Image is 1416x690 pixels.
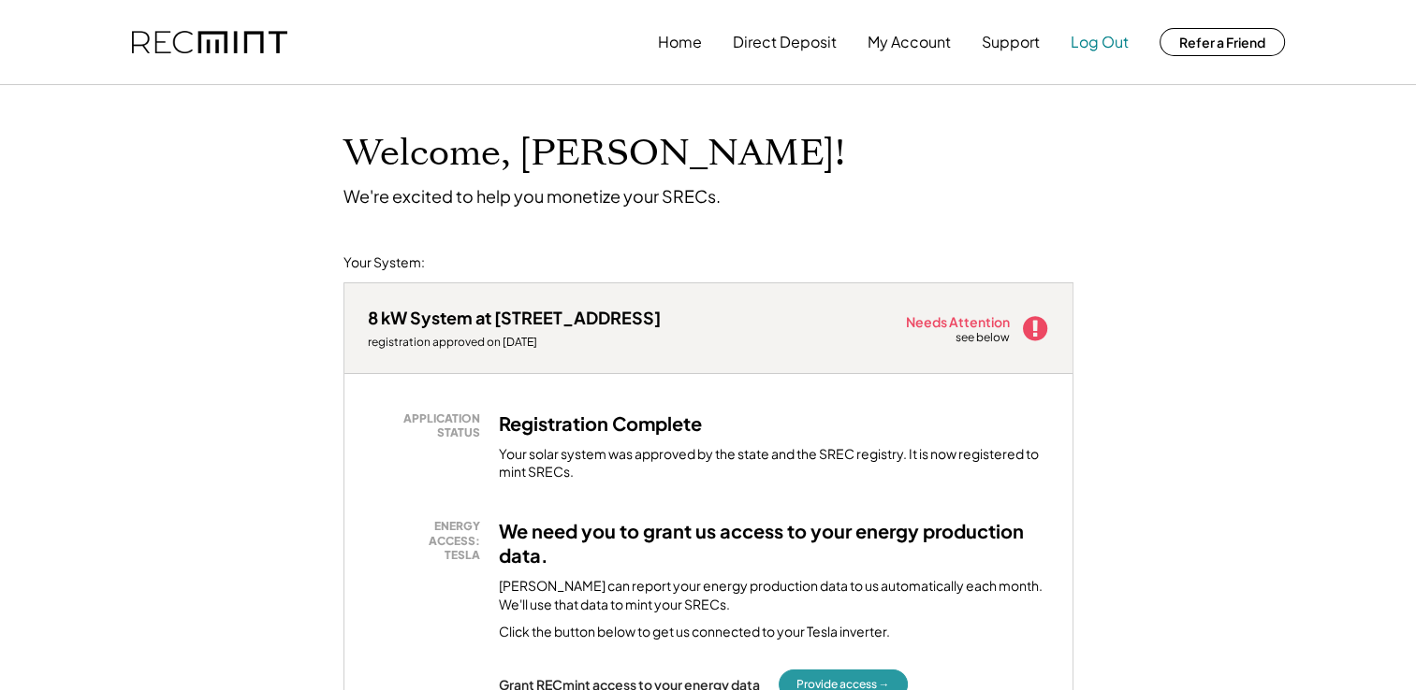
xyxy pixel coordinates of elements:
div: see below [956,330,1012,346]
div: Your System: [343,253,425,272]
div: [PERSON_NAME] can report your energy production data to us automatically each month. We'll use th... [499,577,1049,613]
h3: We need you to grant us access to your energy production data. [499,519,1049,568]
h3: Registration Complete [499,411,702,436]
button: Log Out [1071,23,1129,61]
div: We're excited to help you monetize your SRECs. [343,185,721,207]
div: Your solar system was approved by the state and the SREC registry. It is now registered to mint S... [499,445,1049,482]
div: registration approved on [DATE] [368,335,661,350]
img: recmint-logotype%403x.png [132,31,287,54]
button: My Account [868,23,951,61]
button: Home [658,23,702,61]
button: Support [982,23,1040,61]
div: Needs Attention [906,315,1012,328]
div: APPLICATION STATUS [377,411,480,440]
button: Refer a Friend [1160,28,1285,56]
div: Click the button below to get us connected to your Tesla inverter. [499,623,890,641]
div: ENERGY ACCESS: TESLA [377,519,480,563]
h1: Welcome, [PERSON_NAME]! [343,132,845,176]
div: 8 kW System at [STREET_ADDRESS] [368,307,661,328]
button: Direct Deposit [733,23,837,61]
